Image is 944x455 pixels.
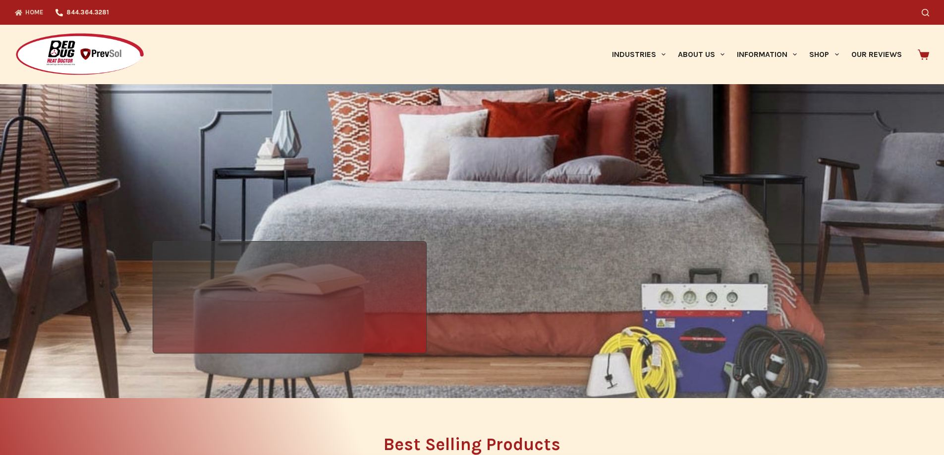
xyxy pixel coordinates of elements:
[922,9,929,16] button: Search
[153,436,792,453] h2: Best Selling Products
[606,25,908,84] nav: Primary
[731,25,803,84] a: Information
[15,33,145,77] img: Prevsol/Bed Bug Heat Doctor
[803,25,845,84] a: Shop
[671,25,730,84] a: About Us
[606,25,671,84] a: Industries
[845,25,908,84] a: Our Reviews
